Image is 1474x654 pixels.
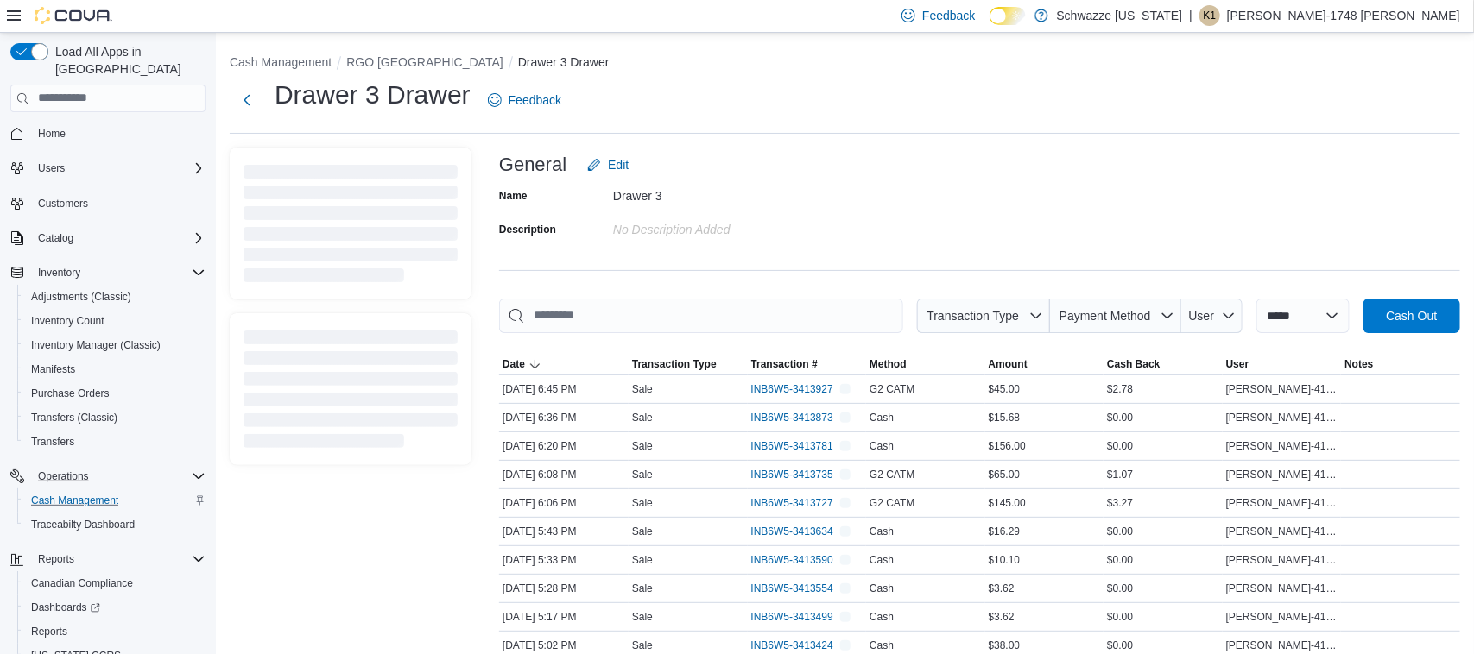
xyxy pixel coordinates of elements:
[17,619,212,644] button: Reports
[990,25,990,26] span: Dark Mode
[481,83,568,117] a: Feedback
[870,411,894,424] span: Cash
[346,55,503,69] button: RGO [GEOGRAPHIC_DATA]
[499,154,566,175] h3: General
[751,468,833,481] span: INB6W5-3413735
[24,383,206,404] span: Purchase Orders
[751,382,833,396] span: INB6W5-3413927
[1189,309,1215,323] span: User
[230,55,332,69] button: Cash Management
[1104,521,1223,542] div: $0.00
[31,549,81,569] button: Reports
[1226,610,1338,624] span: [PERSON_NAME]-4131 [PERSON_NAME]
[3,191,212,216] button: Customers
[1050,299,1181,333] button: Payment Method
[1189,5,1192,26] p: |
[1341,354,1460,374] button: Notes
[1226,525,1338,538] span: [PERSON_NAME]-4131 [PERSON_NAME]
[17,488,212,513] button: Cash Management
[870,468,914,481] span: G2 CATM
[632,496,653,510] p: Sale
[31,625,67,638] span: Reports
[751,550,851,570] button: INB6W5-3413590
[31,262,206,283] span: Inventory
[1386,307,1437,324] span: Cash Out
[230,83,264,117] button: Next
[632,468,653,481] p: Sale
[31,228,80,248] button: Catalog
[31,290,131,304] span: Adjustments (Classic)
[1226,553,1338,567] span: [PERSON_NAME]-4131 [PERSON_NAME]
[17,595,212,619] a: Dashboards
[608,156,629,173] span: Edit
[870,582,894,595] span: Cash
[31,123,73,144] a: Home
[870,638,894,652] span: Cash
[35,7,112,24] img: Cova
[3,547,212,571] button: Reports
[244,334,458,451] span: Loading
[632,553,653,567] p: Sale
[24,407,206,428] span: Transfers (Classic)
[24,490,125,511] a: Cash Management
[632,439,653,453] p: Sale
[1226,382,1338,396] span: [PERSON_NAME]-4131 [PERSON_NAME]
[24,431,206,452] span: Transfers
[870,382,914,396] span: G2 CATM
[17,309,212,333] button: Inventory Count
[1181,299,1243,333] button: User
[24,383,117,404] a: Purchase Orders
[1057,5,1183,26] p: Schwazze [US_STATE]
[751,582,833,595] span: INB6W5-3413554
[31,494,118,507] span: Cash Management
[499,379,629,399] div: [DATE] 6:45 PM
[751,521,851,542] button: INB6W5-3413634
[866,354,985,374] button: Method
[1204,5,1217,26] span: K1
[31,466,96,487] button: Operations
[751,607,851,627] button: INB6W5-3413499
[499,189,528,203] label: Name
[24,431,81,452] a: Transfers
[31,158,206,179] span: Users
[31,262,87,283] button: Inventory
[499,607,629,627] div: [DATE] 5:17 PM
[24,311,111,331] a: Inventory Count
[24,514,206,535] span: Traceabilty Dashboard
[1104,354,1223,374] button: Cash Back
[629,354,748,374] button: Transaction Type
[24,407,124,428] a: Transfers (Classic)
[1226,468,1338,481] span: [PERSON_NAME]-4131 [PERSON_NAME]
[927,309,1019,323] span: Transaction Type
[24,573,206,594] span: Canadian Compliance
[751,379,851,399] button: INB6W5-3413927
[751,553,833,567] span: INB6W5-3413590
[38,197,88,211] span: Customers
[751,638,833,652] span: INB6W5-3413424
[31,338,161,352] span: Inventory Manager (Classic)
[870,496,914,510] span: G2 CATM
[922,7,975,24] span: Feedback
[751,436,851,456] button: INB6W5-3413781
[917,299,1050,333] button: Transaction Type
[748,354,867,374] button: Transaction #
[230,53,1460,74] nav: An example of EuiBreadcrumbs
[751,439,833,453] span: INB6W5-3413781
[1104,578,1223,599] div: $0.00
[1104,607,1223,627] div: $0.00
[31,576,133,590] span: Canadian Compliance
[38,552,74,566] span: Reports
[499,354,629,374] button: Date
[632,411,653,424] p: Sale
[751,578,851,599] button: INB6W5-3413554
[499,407,629,428] div: [DATE] 6:36 PM
[24,311,206,331] span: Inventory Count
[1104,379,1223,399] div: $2.78
[17,513,212,537] button: Traceabilty Dashboard
[17,357,212,381] button: Manifests
[632,638,653,652] p: Sale
[632,357,717,371] span: Transaction Type
[985,354,1104,374] button: Amount
[751,357,818,371] span: Transaction #
[1227,5,1460,26] p: [PERSON_NAME]-1748 [PERSON_NAME]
